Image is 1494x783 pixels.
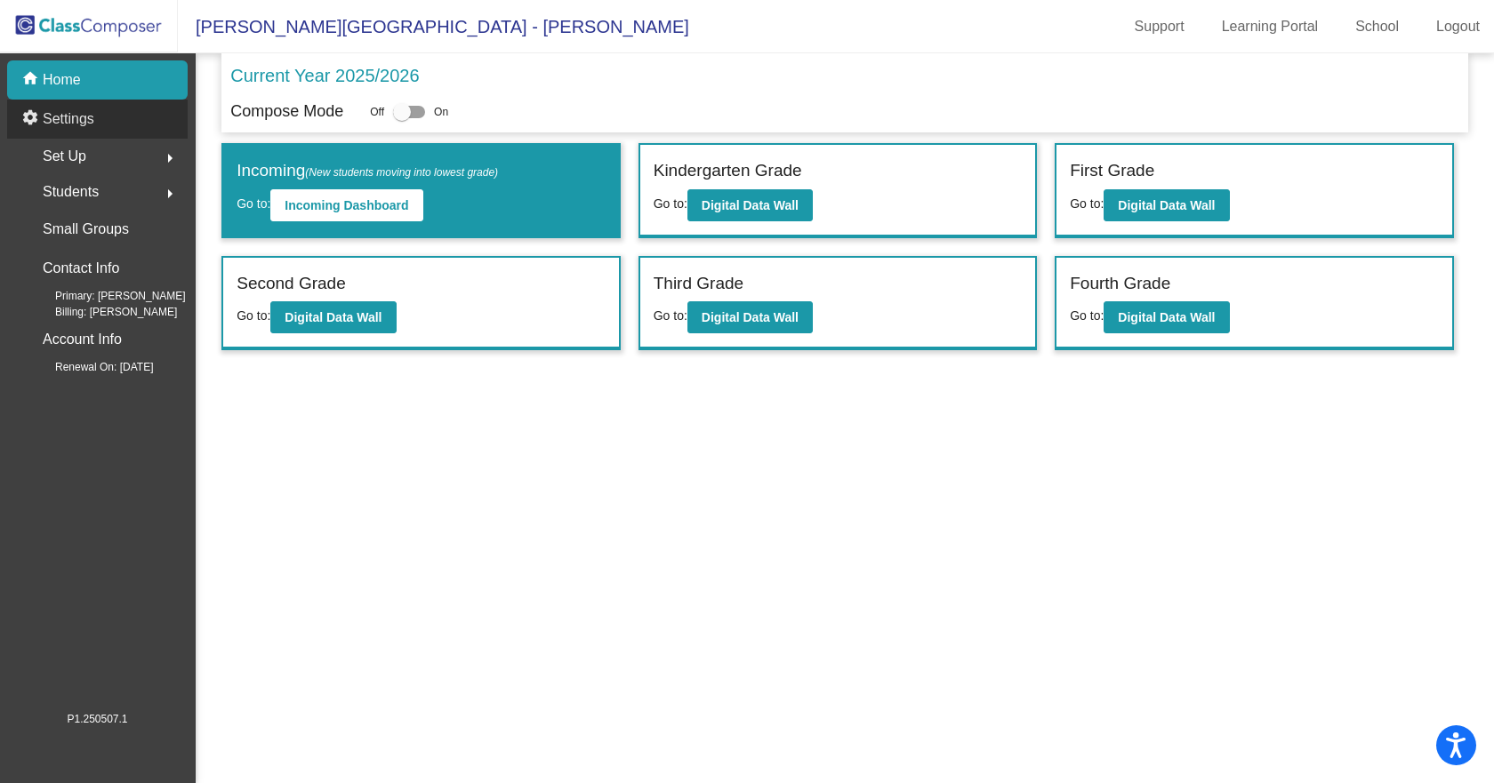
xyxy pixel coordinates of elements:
span: Off [370,104,384,120]
a: Logout [1422,12,1494,41]
label: Second Grade [237,271,346,297]
button: Digital Data Wall [687,301,813,333]
span: Go to: [654,196,687,211]
p: Account Info [43,327,122,352]
p: Small Groups [43,217,129,242]
span: Go to: [237,196,270,211]
label: First Grade [1070,158,1154,184]
span: Primary: [PERSON_NAME] [27,288,186,304]
span: Set Up [43,144,86,169]
p: Home [43,69,81,91]
button: Digital Data Wall [687,189,813,221]
span: Students [43,180,99,204]
span: (New students moving into lowest grade) [305,166,498,179]
button: Digital Data Wall [270,301,396,333]
b: Digital Data Wall [1118,310,1215,324]
b: Digital Data Wall [285,310,382,324]
label: Fourth Grade [1070,271,1170,297]
button: Digital Data Wall [1104,189,1229,221]
p: Contact Info [43,256,119,281]
span: Billing: [PERSON_NAME] [27,304,177,320]
mat-icon: home [21,69,43,91]
span: Go to: [654,308,687,323]
b: Incoming Dashboard [285,198,408,212]
span: Go to: [1070,196,1104,211]
b: Digital Data Wall [702,198,799,212]
label: Incoming [237,158,498,184]
span: On [434,104,448,120]
b: Digital Data Wall [1118,198,1215,212]
button: Incoming Dashboard [270,189,422,221]
mat-icon: arrow_right [159,183,181,204]
span: Renewal On: [DATE] [27,359,153,375]
button: Digital Data Wall [1104,301,1229,333]
span: Go to: [1070,308,1104,323]
a: Support [1120,12,1199,41]
a: School [1341,12,1413,41]
b: Digital Data Wall [702,310,799,324]
p: Settings [43,108,94,130]
label: Kindergarten Grade [654,158,802,184]
p: Current Year 2025/2026 [230,62,419,89]
mat-icon: arrow_right [159,148,181,169]
span: Go to: [237,308,270,323]
mat-icon: settings [21,108,43,130]
a: Learning Portal [1208,12,1333,41]
span: [PERSON_NAME][GEOGRAPHIC_DATA] - [PERSON_NAME] [178,12,689,41]
p: Compose Mode [230,100,343,124]
label: Third Grade [654,271,743,297]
